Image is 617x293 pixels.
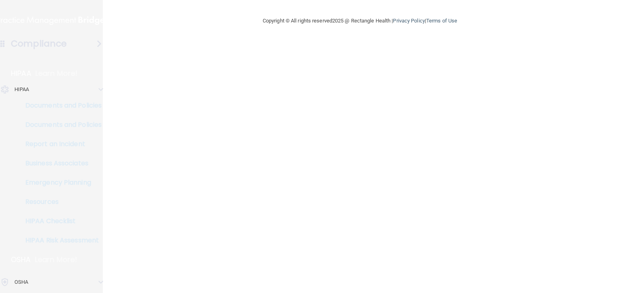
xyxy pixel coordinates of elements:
a: Terms of Use [426,18,457,24]
p: HIPAA Checklist [5,217,115,225]
p: Resources [5,198,115,206]
p: Business Associates [5,159,115,167]
p: HIPAA [14,85,29,94]
h4: Compliance [11,38,67,49]
p: HIPAA Risk Assessment [5,236,115,244]
p: Documents and Policies [5,102,115,110]
p: Learn More! [35,255,78,265]
a: Privacy Policy [393,18,425,24]
p: OSHA [14,277,28,287]
p: Report an Incident [5,140,115,148]
p: Emergency Planning [5,179,115,187]
p: Documents and Policies [5,121,115,129]
p: OSHA [11,255,31,265]
div: Copyright © All rights reserved 2025 @ Rectangle Health | | [213,8,507,34]
p: HIPAA [11,69,31,78]
p: Learn More! [35,69,78,78]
